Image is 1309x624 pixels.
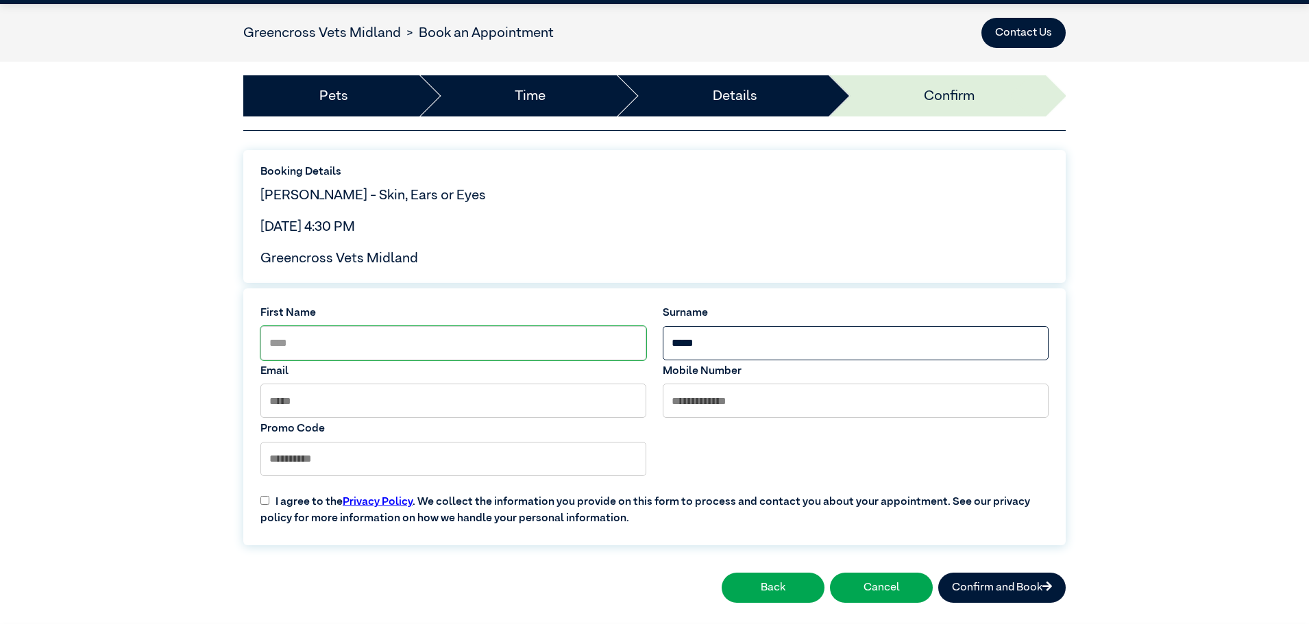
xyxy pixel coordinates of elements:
[243,26,401,40] a: Greencross Vets Midland
[663,305,1049,321] label: Surname
[260,251,418,265] span: Greencross Vets Midland
[260,164,1049,180] label: Booking Details
[981,18,1066,48] button: Contact Us
[260,188,486,202] span: [PERSON_NAME] - Skin, Ears or Eyes
[252,483,1057,527] label: I agree to the . We collect the information you provide on this form to process and contact you a...
[260,363,646,379] label: Email
[260,305,646,321] label: First Name
[663,363,1049,379] label: Mobile Number
[515,86,546,106] a: Time
[830,573,933,603] button: Cancel
[260,220,355,234] span: [DATE] 4:30 PM
[243,23,554,43] nav: breadcrumb
[343,497,413,508] a: Privacy Policy
[260,496,269,505] input: I agree to thePrivacy Policy. We collect the information you provide on this form to process and ...
[722,573,824,603] button: Back
[938,573,1066,603] button: Confirm and Book
[319,86,348,106] a: Pets
[401,23,554,43] li: Book an Appointment
[713,86,757,106] a: Details
[260,421,646,437] label: Promo Code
